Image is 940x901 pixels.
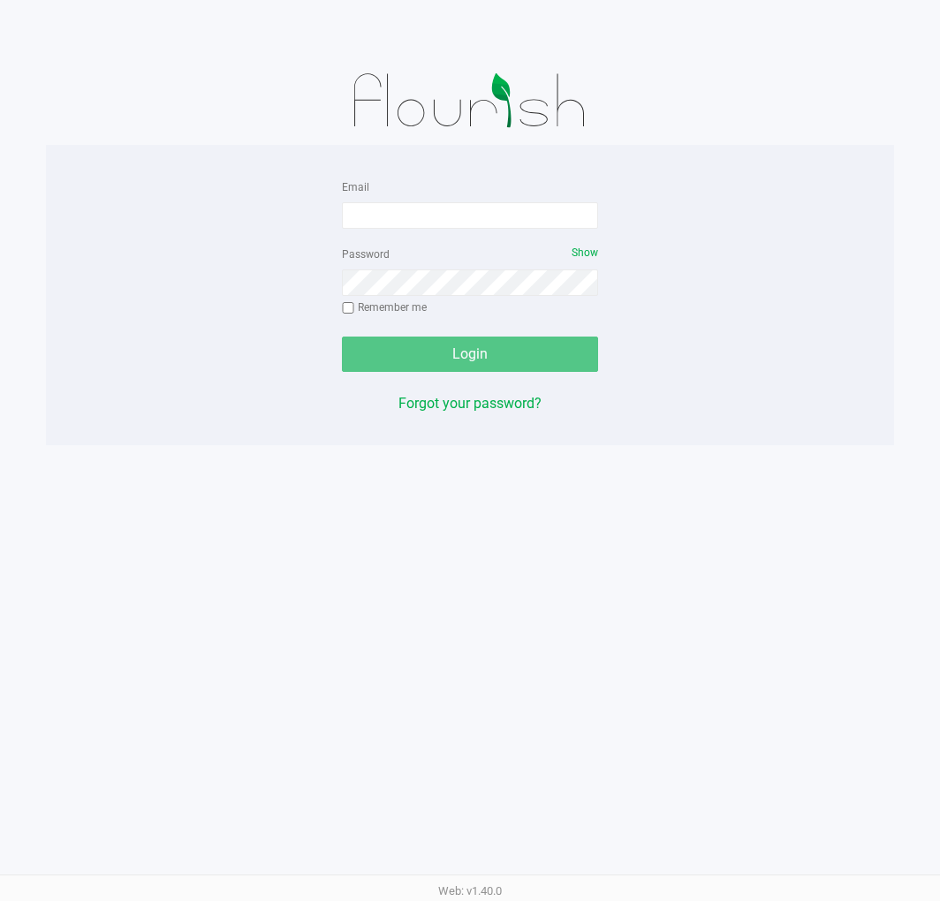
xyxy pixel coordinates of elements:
[438,884,502,897] span: Web: v1.40.0
[342,299,427,315] label: Remember me
[342,246,390,262] label: Password
[398,393,542,414] button: Forgot your password?
[342,179,369,195] label: Email
[342,302,354,314] input: Remember me
[572,246,598,259] span: Show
